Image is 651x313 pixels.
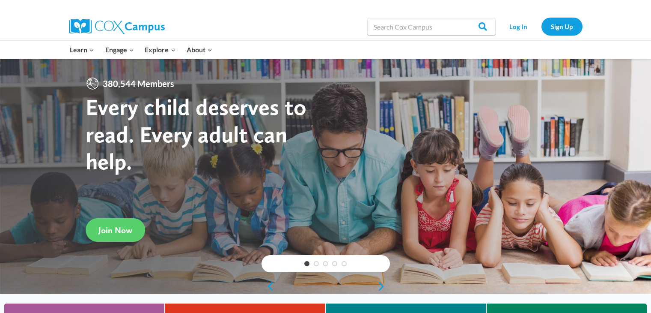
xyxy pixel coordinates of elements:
[541,18,583,35] a: Sign Up
[187,44,212,55] span: About
[377,281,390,292] a: next
[86,218,145,242] a: Join Now
[367,18,496,35] input: Search Cox Campus
[105,44,134,55] span: Engage
[262,278,390,295] div: content slider buttons
[70,44,94,55] span: Learn
[314,261,319,266] a: 2
[323,261,328,266] a: 3
[99,77,178,90] span: 380,544 Members
[500,18,537,35] a: Log In
[69,19,165,34] img: Cox Campus
[262,281,274,292] a: previous
[304,261,309,266] a: 1
[86,93,306,175] strong: Every child deserves to read. Every adult can help.
[500,18,583,35] nav: Secondary Navigation
[332,261,337,266] a: 4
[342,261,347,266] a: 5
[98,225,132,235] span: Join Now
[65,41,218,59] nav: Primary Navigation
[145,44,175,55] span: Explore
